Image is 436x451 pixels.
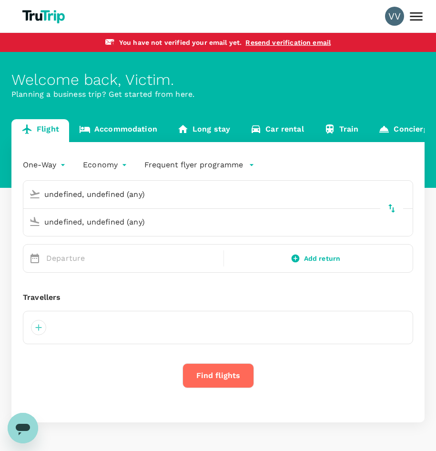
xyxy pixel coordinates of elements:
[314,119,369,142] a: Train
[11,119,69,142] a: Flight
[19,6,70,27] img: TruTrip logo
[183,363,254,388] button: Find flights
[8,413,38,443] iframe: Button to launch messaging window
[240,119,314,142] a: Car rental
[119,39,242,46] span: You have not verified your email yet .
[406,193,408,195] button: Open
[304,254,341,264] span: Add return
[25,187,393,202] input: Depart from
[245,39,331,46] a: Resend verification email
[69,119,167,142] a: Accommodation
[144,159,254,171] button: Frequent flyer programme
[25,215,393,229] input: Going to
[380,197,403,220] button: delete
[11,89,425,100] p: Planning a business trip? Get started from here.
[46,253,218,264] p: Departure
[83,157,129,173] div: Economy
[23,292,413,303] div: Travellers
[144,159,243,171] p: Frequent flyer programme
[23,157,68,173] div: One-Way
[167,119,240,142] a: Long stay
[11,71,425,89] div: Welcome back , Victim .
[406,221,408,223] button: Open
[385,7,404,26] div: VV
[105,39,115,46] img: email-alert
